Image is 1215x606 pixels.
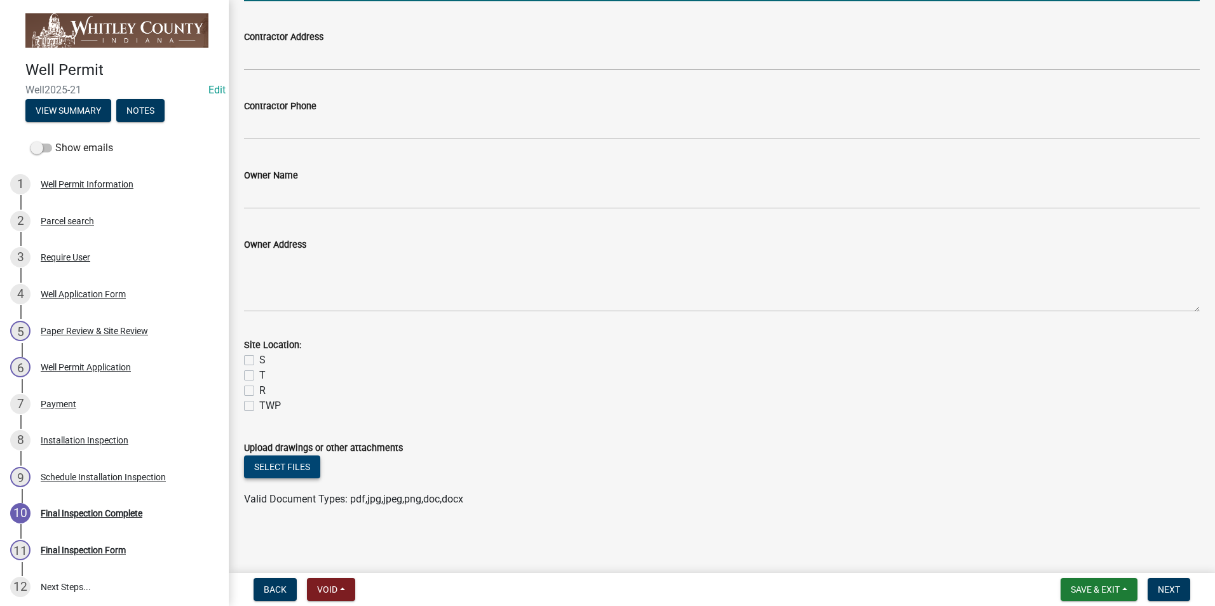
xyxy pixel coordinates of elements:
div: 3 [10,247,31,267]
div: Require User [41,253,90,262]
label: Owner Address [244,241,306,250]
label: T [259,368,266,383]
div: 10 [10,503,31,523]
wm-modal-confirm: Edit Application Number [208,84,226,96]
img: Whitley County, Indiana [25,13,208,48]
span: Valid Document Types: pdf,jpg,jpeg,png,doc,docx [244,493,463,505]
button: Save & Exit [1061,578,1137,601]
div: 7 [10,394,31,414]
div: 5 [10,321,31,341]
div: Paper Review & Site Review [41,327,148,335]
div: 9 [10,467,31,487]
button: Next [1148,578,1190,601]
button: Select files [244,455,320,478]
div: 1 [10,174,31,194]
label: Contractor Address [244,33,323,42]
label: Upload drawings or other attachments [244,444,403,453]
button: Notes [116,99,165,122]
a: Edit [208,84,226,96]
div: Well Application Form [41,290,126,299]
div: 8 [10,430,31,450]
label: S [259,353,266,368]
label: R [259,383,266,398]
button: Void [307,578,355,601]
div: 2 [10,211,31,231]
span: Next [1158,584,1180,595]
span: Save & Exit [1071,584,1120,595]
h4: Well Permit [25,61,219,79]
div: Payment [41,400,76,408]
div: Parcel search [41,217,94,226]
label: TWP [259,398,281,414]
span: Void [317,584,337,595]
div: Well Permit Information [41,180,133,189]
wm-modal-confirm: Notes [116,107,165,117]
label: Show emails [31,140,113,156]
label: Site Location: [244,341,301,350]
label: Owner Name [244,172,298,180]
span: Back [264,584,287,595]
div: 6 [10,357,31,377]
div: 12 [10,577,31,597]
div: Well Permit Application [41,363,131,372]
div: 4 [10,284,31,304]
label: Contractor Phone [244,102,316,111]
wm-modal-confirm: Summary [25,107,111,117]
button: View Summary [25,99,111,122]
div: Final Inspection Complete [41,509,142,518]
div: Final Inspection Form [41,546,126,555]
span: Well2025-21 [25,84,203,96]
button: Back [254,578,297,601]
div: Installation Inspection [41,436,128,445]
div: 11 [10,540,31,560]
div: Schedule Installation Inspection [41,473,166,481]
